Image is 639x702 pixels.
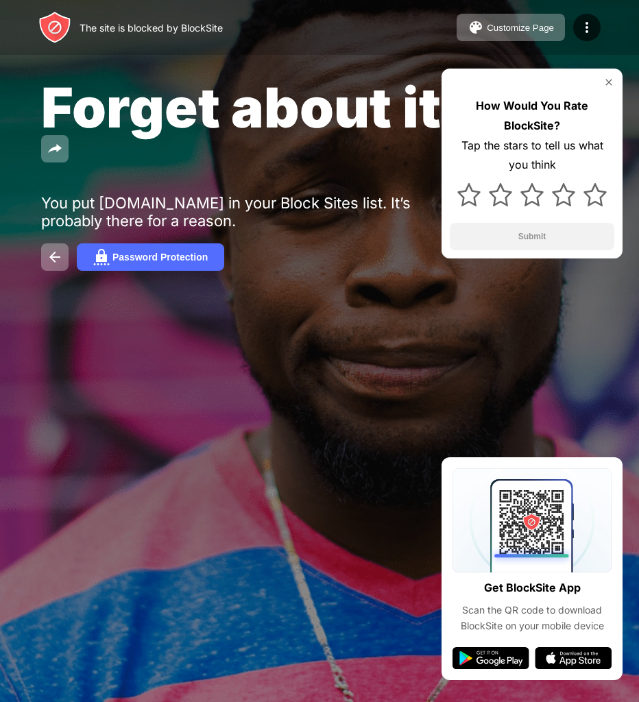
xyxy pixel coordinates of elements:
img: menu-icon.svg [579,19,595,36]
span: Forget about it. [41,74,461,141]
img: password.svg [93,249,110,265]
div: How Would You Rate BlockSite? [450,96,614,136]
div: You put [DOMAIN_NAME] in your Block Sites list. It’s probably there for a reason. [41,194,465,230]
div: The site is blocked by BlockSite [80,22,223,34]
button: Customize Page [457,14,565,41]
button: Submit [450,223,614,250]
img: google-play.svg [453,647,529,669]
img: app-store.svg [535,647,612,669]
img: share.svg [47,141,63,157]
img: header-logo.svg [38,11,71,44]
img: star.svg [489,183,512,206]
div: Get BlockSite App [484,578,581,598]
img: back.svg [47,249,63,265]
div: Customize Page [487,23,554,33]
img: star.svg [552,183,575,206]
img: star.svg [583,183,607,206]
div: Scan the QR code to download BlockSite on your mobile device [453,603,612,633]
img: star.svg [457,183,481,206]
img: star.svg [520,183,544,206]
img: qrcode.svg [453,468,612,572]
button: Password Protection [77,243,224,271]
img: pallet.svg [468,19,484,36]
div: Tap the stars to tell us what you think [450,136,614,175]
img: rate-us-close.svg [603,77,614,88]
div: Password Protection [112,252,208,263]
